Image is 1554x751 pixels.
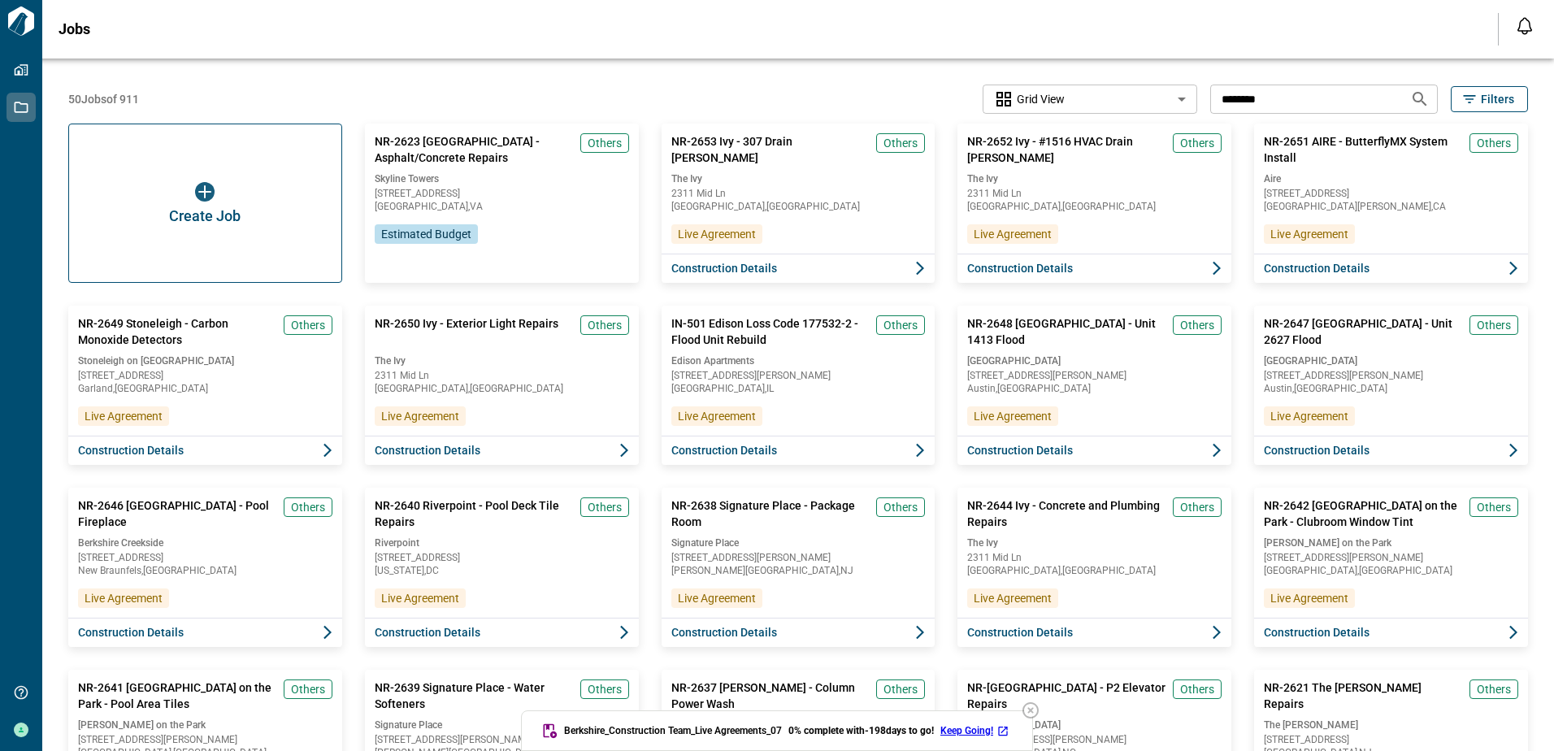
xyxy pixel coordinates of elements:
span: NR-2637 [PERSON_NAME] - Column Power Wash [671,679,870,712]
span: Construction Details [967,442,1073,458]
button: Construction Details [662,618,935,647]
button: Construction Details [957,254,1231,283]
span: Others [1180,499,1214,515]
div: Without label [983,83,1197,116]
span: Others [1180,317,1214,333]
span: Construction Details [375,442,480,458]
span: 2311 Mid Ln [967,553,1222,562]
span: Construction Details [78,442,184,458]
span: [GEOGRAPHIC_DATA] , [GEOGRAPHIC_DATA] [671,202,926,211]
span: Others [588,681,622,697]
span: [GEOGRAPHIC_DATA] [967,354,1222,367]
span: The Ivy [967,172,1222,185]
span: [STREET_ADDRESS] [1264,735,1518,744]
span: 50 Jobs of 911 [68,91,139,107]
span: [STREET_ADDRESS][PERSON_NAME] [375,735,629,744]
span: Live Agreement [1270,408,1348,424]
span: NR-2621 The [PERSON_NAME] Repairs [1264,679,1463,712]
span: Berkshire Creekside [78,536,332,549]
span: [STREET_ADDRESS][PERSON_NAME] [967,735,1222,744]
span: Stoneleigh on [GEOGRAPHIC_DATA] [78,354,332,367]
span: [STREET_ADDRESS][PERSON_NAME] [78,735,332,744]
span: IN-501 Edison Loss Code 177532-2 - Flood Unit Rebuild [671,315,870,348]
span: NR-2644 Ivy - Concrete and Plumbing Repairs [967,497,1166,530]
span: Berkshire_Construction Team_Live Agreements_07 [564,724,782,737]
span: 2311 Mid Ln [967,189,1222,198]
span: NR-2653 Ivy - 307 Drain [PERSON_NAME] [671,133,870,166]
span: Construction Details [671,624,777,640]
span: Garland , [GEOGRAPHIC_DATA] [78,384,332,393]
span: Others [291,681,325,697]
span: [STREET_ADDRESS] [78,553,332,562]
span: NR-[GEOGRAPHIC_DATA] - P2 Elevator Repairs [967,679,1166,712]
span: 0 % complete with -198 days to go! [788,724,934,737]
span: [STREET_ADDRESS] [1264,189,1518,198]
span: [GEOGRAPHIC_DATA] , VA [375,202,629,211]
span: Live Agreement [974,408,1052,424]
span: [STREET_ADDRESS][PERSON_NAME] [671,371,926,380]
button: Open notification feed [1512,13,1538,39]
span: Live Agreement [974,590,1052,606]
span: NR-2647 [GEOGRAPHIC_DATA] - Unit 2627 Flood [1264,315,1463,348]
button: Filters [1451,86,1528,112]
span: Signature Place [671,536,926,549]
span: [GEOGRAPHIC_DATA] [1264,354,1518,367]
span: New Braunfels , [GEOGRAPHIC_DATA] [78,566,332,575]
img: icon button [195,182,215,202]
span: Grid View [1017,91,1065,107]
a: Keep Going! [940,724,1013,737]
span: NR-2642 [GEOGRAPHIC_DATA] on the Park - Clubroom Window Tint [1264,497,1463,530]
span: NR-2652 Ivy - #1516 HVAC Drain [PERSON_NAME] [967,133,1166,166]
span: Create Job [169,208,241,224]
span: [STREET_ADDRESS] [375,189,629,198]
span: NR-2648 [GEOGRAPHIC_DATA] - Unit 1413 Flood [967,315,1166,348]
button: Construction Details [68,618,342,647]
button: Construction Details [957,436,1231,465]
span: Others [588,317,622,333]
span: [GEOGRAPHIC_DATA][PERSON_NAME] , CA [1264,202,1518,211]
span: Live Agreement [1270,590,1348,606]
button: Construction Details [662,254,935,283]
span: The Ivy [375,354,629,367]
span: Austin , [GEOGRAPHIC_DATA] [967,384,1222,393]
span: 2311 Mid Ln [671,189,926,198]
span: Others [588,135,622,151]
span: [PERSON_NAME][GEOGRAPHIC_DATA] , NJ [671,566,926,575]
span: Construction Details [671,260,777,276]
span: Aire [1264,172,1518,185]
span: Others [883,681,918,697]
span: NR-2646 [GEOGRAPHIC_DATA] - Pool Fireplace [78,497,277,530]
span: Construction Details [967,624,1073,640]
span: Others [883,135,918,151]
span: NR-2640 Riverpoint - Pool Deck Tile Repairs [375,497,574,530]
button: Construction Details [68,436,342,465]
span: [GEOGRAPHIC_DATA] , [GEOGRAPHIC_DATA] [375,384,629,393]
button: Construction Details [365,436,639,465]
span: Live Agreement [381,408,459,424]
span: Live Agreement [85,408,163,424]
span: Others [291,499,325,515]
span: Others [1477,317,1511,333]
button: Construction Details [957,618,1231,647]
span: Live Agreement [974,226,1052,242]
span: Others [1477,135,1511,151]
span: [STREET_ADDRESS][PERSON_NAME] [671,553,926,562]
span: [GEOGRAPHIC_DATA] , [GEOGRAPHIC_DATA] [967,202,1222,211]
span: Live Agreement [678,408,756,424]
span: The Ivy [671,172,926,185]
button: Construction Details [1254,254,1528,283]
span: [STREET_ADDRESS][PERSON_NAME] [1264,371,1518,380]
span: Others [883,317,918,333]
span: Riverpoint [375,536,629,549]
span: [US_STATE] , DC [375,566,629,575]
span: The [PERSON_NAME] [1264,718,1518,731]
span: [STREET_ADDRESS][PERSON_NAME] [967,371,1222,380]
span: [STREET_ADDRESS] [78,371,332,380]
span: [GEOGRAPHIC_DATA] , [GEOGRAPHIC_DATA] [967,566,1222,575]
span: [PERSON_NAME] on the Park [1264,536,1518,549]
span: [GEOGRAPHIC_DATA] , [GEOGRAPHIC_DATA] [1264,566,1518,575]
span: [GEOGRAPHIC_DATA] [967,718,1222,731]
span: NR-2650 Ivy - Exterior Light Repairs [375,315,558,348]
button: Construction Details [1254,436,1528,465]
span: Live Agreement [85,590,163,606]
